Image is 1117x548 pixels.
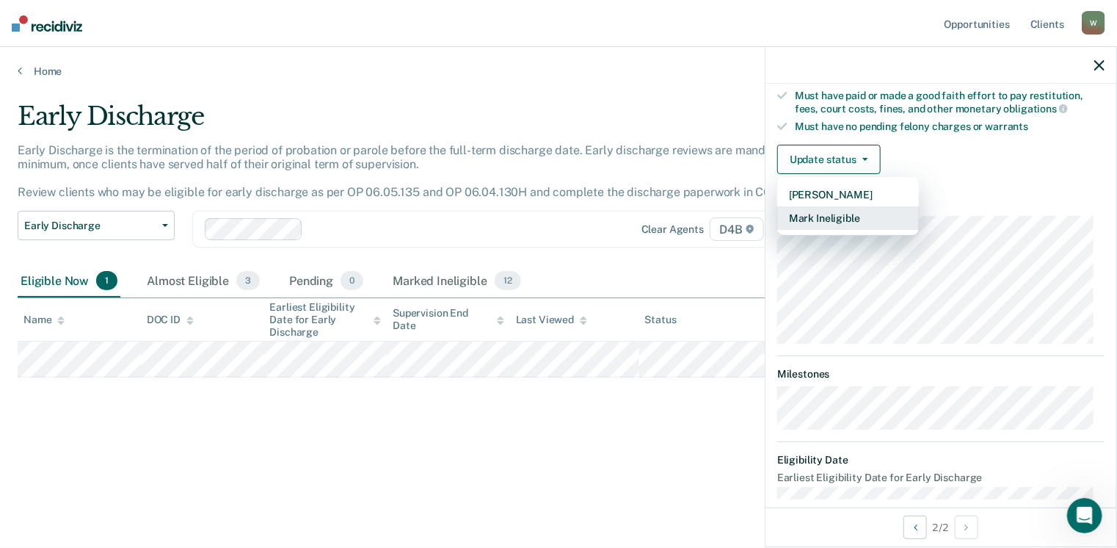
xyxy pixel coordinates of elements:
[18,101,856,143] div: Early Discharge
[1082,11,1105,35] div: W
[777,145,881,174] button: Update status
[393,307,504,332] div: Supervision End Date
[286,265,366,298] div: Pending
[147,314,194,326] div: DOC ID
[390,265,523,298] div: Marked Ineligible
[903,516,927,539] button: Previous Opportunity
[341,271,363,290] span: 0
[144,265,263,298] div: Almost Eligible
[18,65,1099,78] a: Home
[18,143,807,200] p: Early Discharge is the termination of the period of probation or parole before the full-term disc...
[777,472,1105,484] dt: Earliest Eligibility Date for Early Discharge
[269,301,381,338] div: Earliest Eligibility Date for Early Discharge
[23,314,65,326] div: Name
[777,454,1105,466] dt: Eligibility Date
[955,516,978,539] button: Next Opportunity
[986,120,1029,132] span: warrants
[24,220,156,232] span: Early Discharge
[641,223,704,236] div: Clear agents
[12,15,82,32] img: Recidiviz
[516,314,587,326] div: Last Viewed
[795,90,1105,115] div: Must have paid or made a good faith effort to pay restitution, fees, court costs, fines, and othe...
[495,271,521,290] span: 12
[777,183,919,206] button: [PERSON_NAME]
[777,198,1105,210] dt: Supervision
[645,314,677,326] div: Status
[710,217,763,241] span: D4B
[777,368,1105,381] dt: Milestones
[236,271,260,290] span: 3
[96,271,117,290] span: 1
[1067,498,1102,533] iframe: Intercom live chat
[795,120,1105,133] div: Must have no pending felony charges or
[777,206,919,230] button: Mark Ineligible
[18,265,120,298] div: Eligible Now
[1004,103,1068,115] span: obligations
[765,508,1116,547] div: 2 / 2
